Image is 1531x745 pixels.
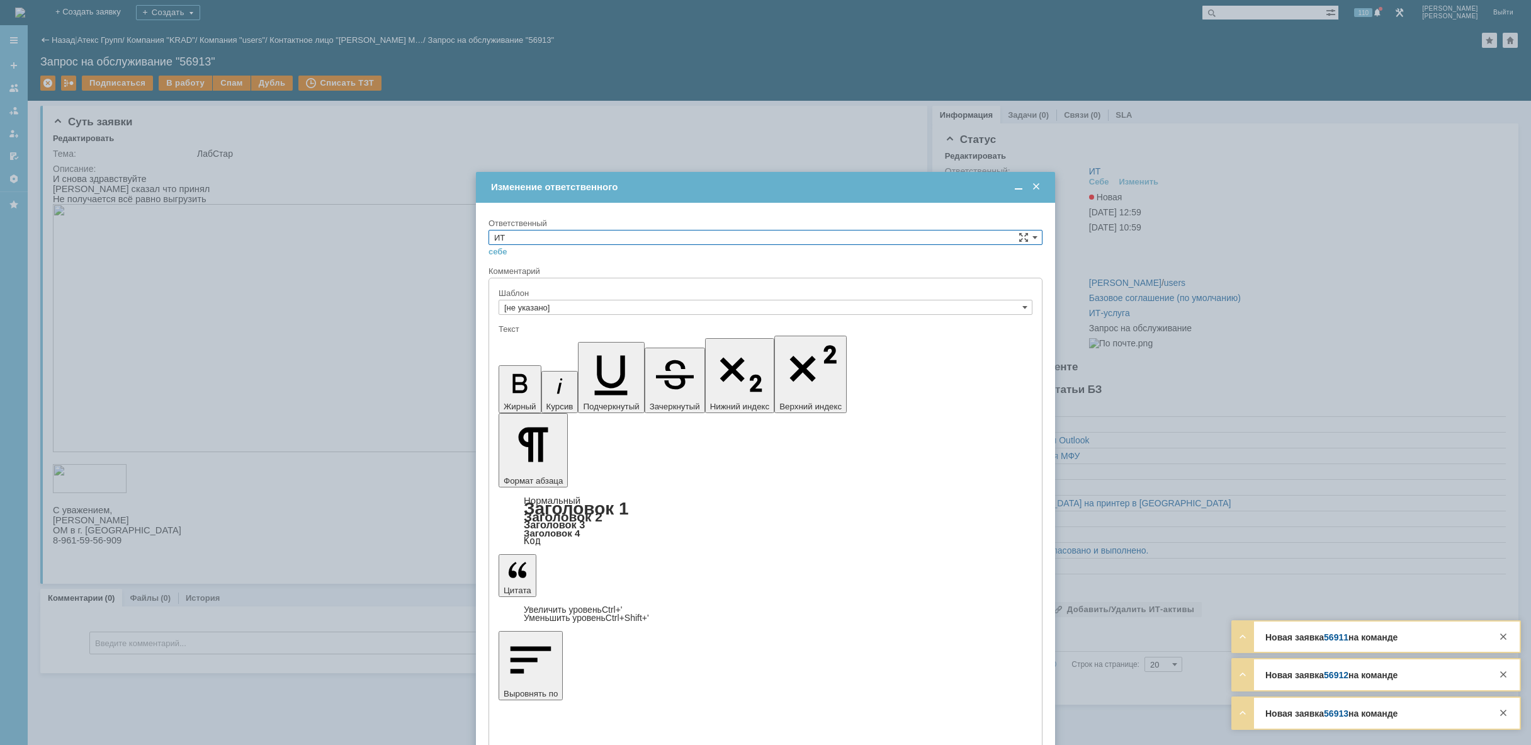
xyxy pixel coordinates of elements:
div: Закрыть [1496,667,1511,682]
button: Выровнять по [499,631,563,700]
button: Нижний индекс [705,338,775,413]
div: Текст [499,325,1030,333]
a: Decrease [524,613,649,623]
span: Цитата [504,586,531,595]
div: Цитата [499,606,1032,622]
button: Формат абзаца [499,413,568,487]
span: Сложная форма [1019,232,1029,242]
strong: Новая заявка на команде [1265,632,1398,642]
span: Закрыть [1030,181,1042,193]
a: 56913 [1324,708,1348,719]
div: Развернуть [1235,629,1250,644]
strong: Новая заявка на команде [1265,670,1398,680]
div: Закрыть [1496,629,1511,644]
div: Шаблон [499,289,1030,297]
div: Развернуть [1235,667,1250,682]
button: Зачеркнутый [645,348,705,413]
strong: Новая заявка на команде [1265,708,1398,719]
div: Формат абзаца [499,496,1032,545]
div: Развернуть [1235,705,1250,720]
button: Верхний индекс [774,336,847,413]
div: Закрыть [1496,705,1511,720]
a: Заголовок 1 [524,499,629,518]
button: Цитата [499,554,536,597]
span: Жирный [504,402,536,411]
button: Жирный [499,365,541,413]
a: себе [489,247,507,257]
span: Ctrl+Shift+' [606,613,649,623]
button: Курсив [541,371,579,413]
a: Нормальный [524,495,580,506]
div: Изменение ответственного [491,181,1042,193]
span: Верхний индекс [779,402,842,411]
span: Нижний индекс [710,402,770,411]
button: Подчеркнутый [578,342,644,413]
a: Заголовок 2 [524,509,602,524]
div: Ответственный [489,219,1040,227]
a: Заголовок 4 [524,528,580,538]
div: Комментарий [489,266,1042,278]
a: 56911 [1324,632,1348,642]
a: Increase [524,605,623,615]
a: Код [524,535,541,547]
span: Подчеркнутый [583,402,639,411]
span: Зачеркнутый [650,402,700,411]
span: Свернуть (Ctrl + M) [1012,181,1025,193]
a: Заголовок 3 [524,519,585,530]
span: Формат абзаца [504,476,563,486]
span: Курсив [546,402,573,411]
a: 56912 [1324,670,1348,680]
span: Выровнять по [504,689,558,698]
span: Ctrl+' [602,605,623,615]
